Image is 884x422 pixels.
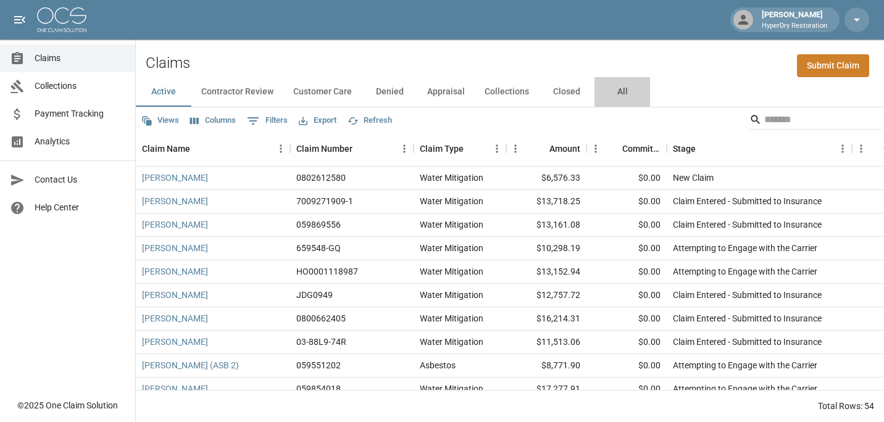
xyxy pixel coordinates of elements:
[420,359,456,371] div: Asbestos
[586,378,667,401] div: $0.00
[673,312,822,325] div: Claim Entered - Submitted to Insurance
[395,139,414,158] button: Menu
[17,399,118,412] div: © 2025 One Claim Solution
[673,131,696,166] div: Stage
[296,383,341,395] div: 059854018
[673,336,822,348] div: Claim Entered - Submitted to Insurance
[506,354,586,378] div: $8,771.90
[622,131,661,166] div: Committed Amount
[420,218,483,231] div: Water Mitigation
[191,77,283,107] button: Contractor Review
[142,289,208,301] a: [PERSON_NAME]
[296,336,346,348] div: 03-88L9-74R
[420,312,483,325] div: Water Mitigation
[362,77,417,107] button: Denied
[506,378,586,401] div: $17,277.91
[667,131,852,166] div: Stage
[35,52,125,65] span: Claims
[673,218,822,231] div: Claim Entered - Submitted to Insurance
[586,131,667,166] div: Committed Amount
[586,167,667,190] div: $0.00
[762,21,827,31] p: HyperDry Restoration
[272,139,290,158] button: Menu
[420,131,464,166] div: Claim Type
[673,265,817,278] div: Attempting to Engage with the Carrier
[142,218,208,231] a: [PERSON_NAME]
[506,237,586,260] div: $10,298.19
[586,190,667,213] div: $0.00
[673,195,822,207] div: Claim Entered - Submitted to Insurance
[506,213,586,237] div: $13,161.08
[142,359,239,371] a: [PERSON_NAME] (ASB 2)
[696,140,713,157] button: Sort
[136,77,191,107] button: Active
[414,131,506,166] div: Claim Type
[136,131,290,166] div: Claim Name
[296,359,341,371] div: 059551202
[673,359,817,371] div: Attempting to Engage with the Carrier
[35,80,125,93] span: Collections
[187,111,239,130] button: Select columns
[673,172,714,184] div: New Claim
[420,195,483,207] div: Water Mitigation
[818,400,874,412] div: Total Rows: 54
[506,260,586,284] div: $13,152.94
[7,7,32,32] button: open drawer
[673,383,817,395] div: Attempting to Engage with the Carrier
[35,173,125,186] span: Contact Us
[797,54,869,77] a: Submit Claim
[142,383,208,395] a: [PERSON_NAME]
[506,139,525,158] button: Menu
[852,139,870,158] button: Menu
[296,131,352,166] div: Claim Number
[142,131,190,166] div: Claim Name
[138,111,182,130] button: Views
[488,139,506,158] button: Menu
[506,331,586,354] div: $11,513.06
[586,237,667,260] div: $0.00
[142,336,208,348] a: [PERSON_NAME]
[586,139,605,158] button: Menu
[549,131,580,166] div: Amount
[352,140,370,157] button: Sort
[586,331,667,354] div: $0.00
[420,172,483,184] div: Water Mitigation
[37,7,86,32] img: ocs-logo-white-transparent.png
[506,307,586,331] div: $16,214.31
[136,77,884,107] div: dynamic tabs
[296,195,353,207] div: 7009271909-1
[420,265,483,278] div: Water Mitigation
[506,284,586,307] div: $12,757.72
[586,213,667,237] div: $0.00
[420,289,483,301] div: Water Mitigation
[586,307,667,331] div: $0.00
[142,172,208,184] a: [PERSON_NAME]
[506,167,586,190] div: $6,576.33
[506,131,586,166] div: Amount
[190,140,207,157] button: Sort
[417,77,475,107] button: Appraisal
[244,111,291,131] button: Show filters
[142,195,208,207] a: [PERSON_NAME]
[475,77,539,107] button: Collections
[283,77,362,107] button: Customer Care
[296,172,346,184] div: 0802612580
[586,354,667,378] div: $0.00
[464,140,481,157] button: Sort
[146,54,190,72] h2: Claims
[296,312,346,325] div: 0800662405
[296,289,333,301] div: JDG0949
[290,131,414,166] div: Claim Number
[296,242,341,254] div: 659548-GQ
[35,107,125,120] span: Payment Tracking
[142,265,208,278] a: [PERSON_NAME]
[673,289,822,301] div: Claim Entered - Submitted to Insurance
[142,312,208,325] a: [PERSON_NAME]
[142,242,208,254] a: [PERSON_NAME]
[296,111,340,130] button: Export
[35,201,125,214] span: Help Center
[344,111,395,130] button: Refresh
[35,135,125,148] span: Analytics
[532,140,549,157] button: Sort
[296,265,358,278] div: HO0001118987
